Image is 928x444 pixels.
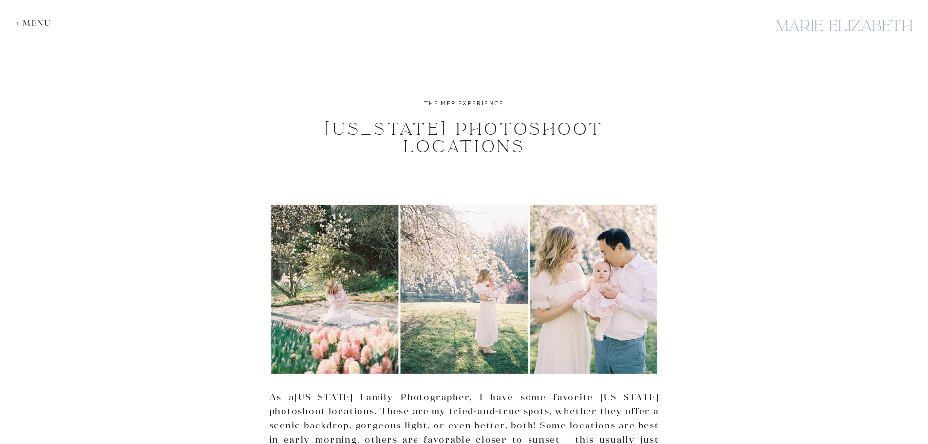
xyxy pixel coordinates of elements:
a: [US_STATE] Family Photographer [295,391,470,403]
div: + Menu [16,19,56,28]
h1: [US_STATE] Photoshoot Locations [281,120,648,155]
img: Maryland Photoshoot Locations - Collage Of 3 Images From Family Photo Session At Brookside Garden... [269,203,659,376]
a: The MEP Experience [424,99,504,107]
